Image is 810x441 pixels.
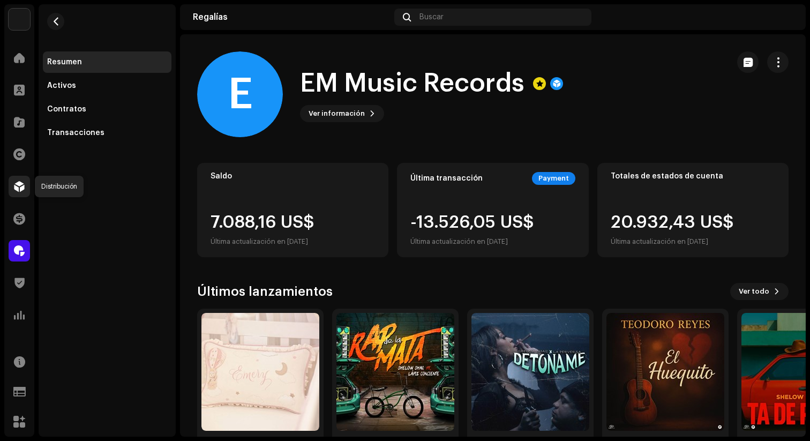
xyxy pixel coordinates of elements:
span: Ver todo [739,281,769,302]
div: Última actualización en [DATE] [211,235,314,248]
re-m-nav-item: Activos [43,75,171,96]
div: E [197,51,283,137]
re-m-nav-item: Transacciones [43,122,171,144]
span: Buscar [419,13,444,21]
div: Transacciones [47,129,104,137]
re-m-nav-item: Resumen [43,51,171,73]
button: Ver todo [730,283,789,300]
div: Resumen [47,58,82,66]
h1: EM Music Records [300,66,524,101]
div: Última actualización en [DATE] [611,235,734,248]
button: Ver información [300,105,384,122]
re-m-nav-item: Contratos [43,99,171,120]
div: Payment [532,172,575,185]
img: d33e7525-e535-406c-bd75-4996859269b0 [9,9,30,30]
div: Saldo [211,172,375,181]
img: c50c6205-3ca2-4a42-8b1e-ec5f4b513db8 [776,9,793,26]
div: Última actualización en [DATE] [410,235,534,248]
img: 8d13da78-663c-4f02-ad8f-7ea582c9f553 [471,313,589,431]
div: Activos [47,81,76,90]
div: Última transacción [410,174,483,183]
h3: Últimos lanzamientos [197,283,333,300]
img: f8aa52c8-9060-41a6-9f0f-aa95afe82162 [336,313,454,431]
span: Ver información [309,103,365,124]
div: Totales de estados de cuenta [611,172,775,181]
img: 71100b04-05de-4eca-a336-a8e5abdedfa5 [201,313,319,431]
re-o-card-value: Saldo [197,163,388,257]
div: Contratos [47,105,86,114]
img: 9f8b21eb-9f07-4b29-a2f6-8ad1e03d9df9 [606,313,724,431]
div: Regalías [193,13,390,21]
re-o-card-value: Totales de estados de cuenta [597,163,789,257]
